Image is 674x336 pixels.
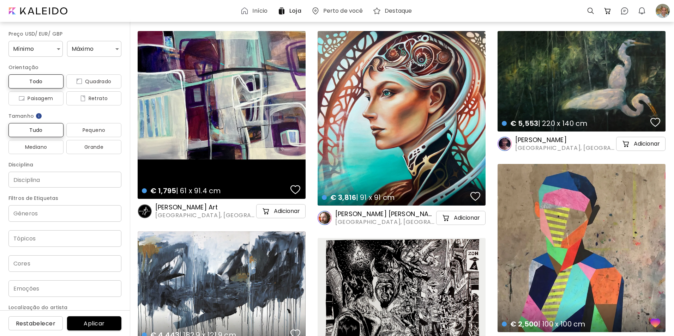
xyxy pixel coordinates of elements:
div: Máximo [67,41,121,57]
div: Mínimo [8,41,63,57]
img: icon [76,79,82,84]
button: favorites [649,316,662,330]
span: € 2,500 [510,319,538,329]
span: [GEOGRAPHIC_DATA], [GEOGRAPHIC_DATA] [335,218,435,226]
h6: Filtros de Etiquetas [8,194,121,202]
h6: Localização do artista [8,303,121,312]
button: Mediano [8,140,64,154]
button: Grande [66,140,121,154]
h5: Adicionar [634,140,660,147]
img: cart-icon [442,214,450,222]
h4: | 91 x 91 cm [322,193,468,202]
span: Quadrado [72,77,116,86]
span: Pequeno [72,126,116,134]
img: bellIcon [638,7,646,15]
span: € 3,816 [330,193,356,202]
button: favorites [469,189,482,203]
a: [PERSON_NAME] Art[GEOGRAPHIC_DATA], [GEOGRAPHIC_DATA]cart-iconAdicionar [138,203,306,219]
span: Grande [72,143,116,151]
button: Aplicar [67,316,121,330]
button: iconPaisagem [8,91,64,105]
h6: [PERSON_NAME] Art [155,203,255,212]
span: Tudo [14,126,58,134]
span: Paisagem [14,94,58,103]
h6: Início [252,8,267,14]
a: Destaque [373,7,415,15]
button: Restabelecer [8,316,63,330]
span: Aplicar [73,320,116,327]
h5: Adicionar [274,208,300,215]
span: Mediano [14,143,58,151]
h6: Destaque [385,8,412,14]
img: cart-icon [622,140,630,148]
a: € 3,816| 91 x 91 cmfavoriteshttps://cdn.kaleido.art/CDN/Artwork/175695/Primary/medium.webp?update... [318,31,486,206]
button: favorites [289,183,302,197]
a: [PERSON_NAME][GEOGRAPHIC_DATA], [GEOGRAPHIC_DATA]cart-iconAdicionar [498,136,666,152]
img: info [35,112,42,120]
span: [GEOGRAPHIC_DATA], [GEOGRAPHIC_DATA] [515,144,615,152]
a: € 5,553| 220 x 140 cmfavoriteshttps://cdn.kaleido.art/CDN/Artwork/168349/Primary/medium.webp?upda... [498,31,666,132]
span: [GEOGRAPHIC_DATA], [GEOGRAPHIC_DATA] [155,212,255,219]
button: iconRetrato [66,91,121,105]
button: Todo [8,74,64,88]
button: iconQuadrado [66,74,121,88]
h4: | 220 x 140 cm [502,119,648,128]
h6: Preço USD/ EUR/ GBP [8,30,121,38]
button: Tudo [8,123,64,137]
img: cart-icon [262,207,270,215]
a: Loja [277,7,304,15]
h5: Adicionar [454,214,480,221]
h6: Perto de você [323,8,363,14]
span: Todo [14,77,58,86]
h6: Orientação [8,63,121,72]
h6: Disciplina [8,160,121,169]
img: icon [19,96,25,101]
a: € 1,795| 61 x 91.4 cmfavoriteshttps://cdn.kaleido.art/CDN/Artwork/174292/Primary/medium.webp?upda... [138,31,306,199]
img: cart [603,7,612,15]
button: cart-iconAdicionar [616,137,666,151]
a: € 2,500| 100 x 100 cmfavoriteshttps://cdn.kaleido.art/CDN/Artwork/169798/Primary/medium.webp?upda... [498,164,666,332]
span: € 1,795 [150,186,176,196]
button: cart-iconAdicionar [436,211,486,225]
span: Retrato [72,94,116,103]
a: [PERSON_NAME] [PERSON_NAME][GEOGRAPHIC_DATA], [GEOGRAPHIC_DATA]cart-iconAdicionar [318,210,486,226]
h6: Tamanho [8,112,121,120]
img: chatIcon [620,7,629,15]
button: cart-iconAdicionar [256,204,306,218]
button: bellIcon [636,5,648,17]
span: Restabelecer [14,320,57,327]
button: favorites [649,115,662,129]
img: icon [80,96,86,101]
a: Início [240,7,270,15]
h6: [PERSON_NAME] [PERSON_NAME] [335,210,435,218]
span: € 5,553 [510,118,538,128]
button: Pequeno [66,123,121,137]
h4: | 61 x 91.4 cm [142,186,288,195]
h4: | 100 x 100 cm [502,319,648,329]
h6: [PERSON_NAME] [515,136,615,144]
a: Perto de você [311,7,366,15]
h6: Loja [289,8,301,14]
